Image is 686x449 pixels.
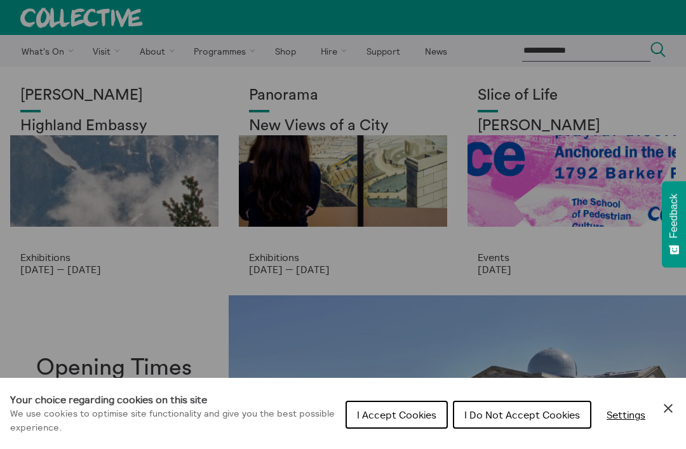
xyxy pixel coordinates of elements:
[10,407,335,434] p: We use cookies to optimise site functionality and give you the best possible experience.
[10,392,335,407] h1: Your choice regarding cookies on this site
[661,401,676,416] button: Close Cookie Control
[464,408,580,421] span: I Do Not Accept Cookies
[453,401,591,429] button: I Do Not Accept Cookies
[607,408,645,421] span: Settings
[662,181,686,267] button: Feedback - Show survey
[357,408,436,421] span: I Accept Cookies
[346,401,448,429] button: I Accept Cookies
[596,402,656,427] button: Settings
[668,194,680,238] span: Feedback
